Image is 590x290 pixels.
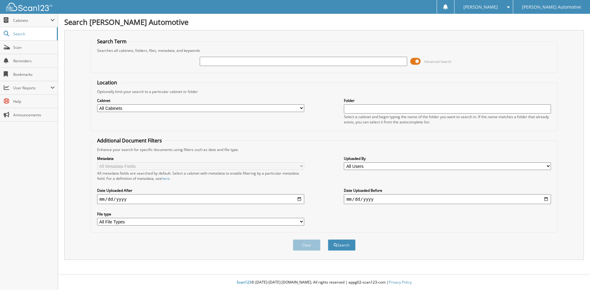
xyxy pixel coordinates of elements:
[13,18,50,23] span: Cabinets
[13,85,50,91] span: User Reports
[13,45,55,50] span: Scan
[344,194,551,204] input: end
[13,58,55,64] span: Reminders
[13,31,54,37] span: Search
[97,194,304,204] input: start
[94,147,554,152] div: Enhance your search for specific documents using filters such as date and file type.
[97,211,304,217] label: File type
[97,188,304,193] label: Date Uploaded After
[522,5,581,9] span: [PERSON_NAME] Automotive
[344,114,551,125] div: Select a cabinet and begin typing the name of the folder you want to search in. If the name match...
[64,17,584,27] h1: Search [PERSON_NAME] Automotive
[94,48,554,53] div: Searches all cabinets, folders, files, metadata, and keywords
[293,239,321,251] button: Clear
[13,99,55,104] span: Help
[424,59,451,64] span: Advanced Search
[94,38,130,45] legend: Search Term
[58,275,590,290] div: © [DATE]-[DATE] [DOMAIN_NAME]. All rights reserved | appg02-scan123-com |
[237,280,251,285] span: Scan123
[162,176,170,181] a: here
[94,137,165,144] legend: Additional Document Filters
[97,156,304,161] label: Metadata
[94,89,554,94] div: Optionally limit your search to a particular cabinet or folder
[389,280,412,285] a: Privacy Policy
[344,98,551,103] label: Folder
[344,156,551,161] label: Uploaded By
[97,171,304,181] div: All metadata fields are searched by default. Select a cabinet with metadata to enable filtering b...
[6,3,52,11] img: scan123-logo-white.svg
[13,112,55,118] span: Announcements
[13,72,55,77] span: Bookmarks
[328,239,356,251] button: Search
[94,79,120,86] legend: Location
[344,188,551,193] label: Date Uploaded Before
[463,5,498,9] span: [PERSON_NAME]
[97,98,304,103] label: Cabinet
